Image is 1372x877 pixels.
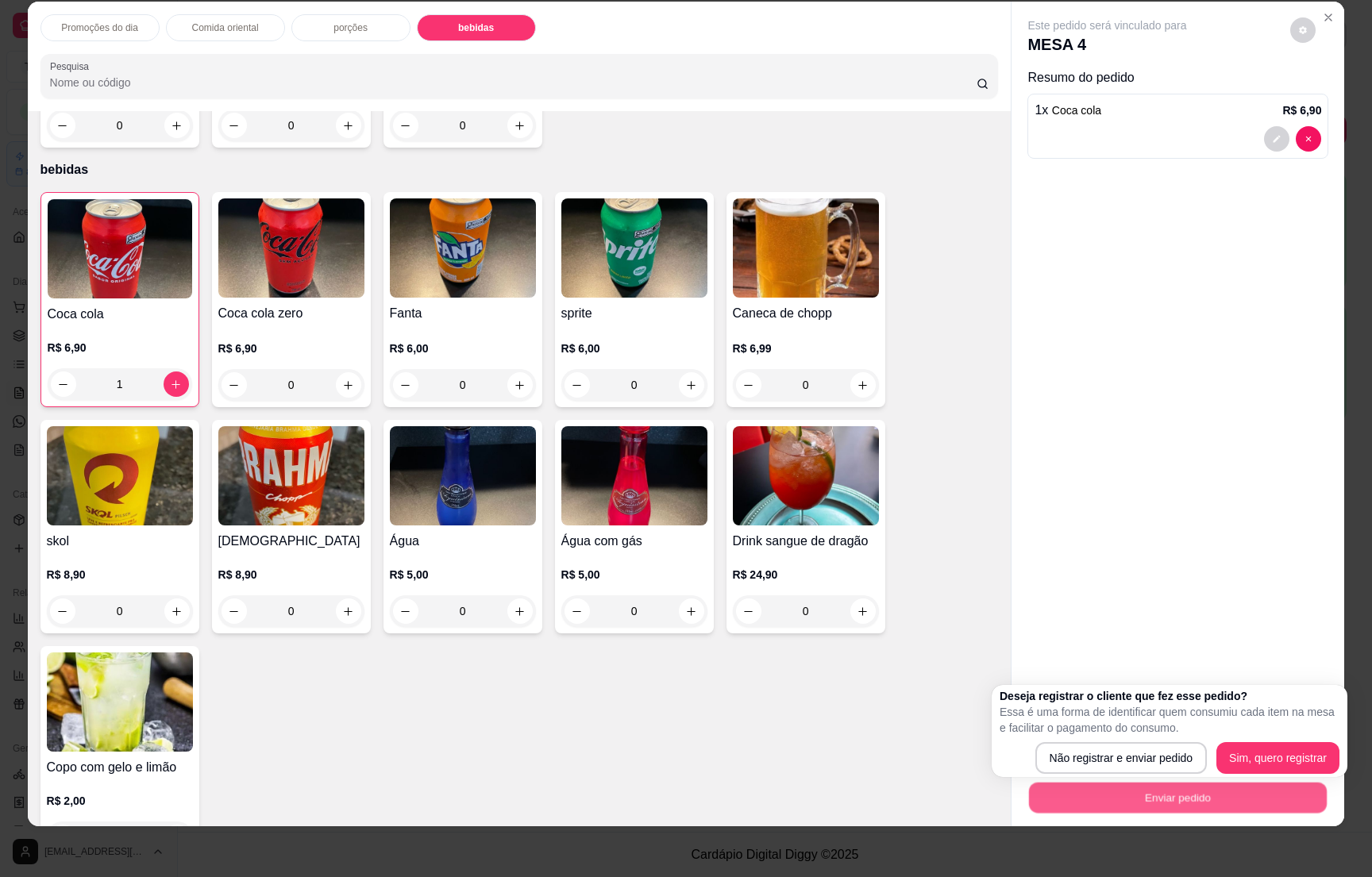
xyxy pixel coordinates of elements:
[561,567,707,583] p: R$ 5,00
[1264,126,1289,152] button: decrease-product-quantity
[390,340,536,356] p: R$ 6,00
[192,21,259,34] p: Comida oriental
[1027,17,1186,33] p: Este pedido será vinculado para
[48,305,192,324] h4: Coca cola
[218,340,364,356] p: R$ 6,90
[1296,126,1321,152] button: decrease-product-quantity
[218,532,364,551] h4: [DEMOGRAPHIC_DATA]
[1000,704,1339,736] p: Essa é uma forma de identificar quem consumiu cada item na mesa e facilitar o pagamento do consumo.
[561,426,707,525] img: product-image
[1000,688,1339,704] h2: Deseja registrar o cliente que fez esse pedido?
[1216,742,1339,774] button: Sim, quero registrar
[561,198,707,298] img: product-image
[51,371,76,397] button: decrease-product-quantity
[164,113,190,138] button: increase-product-quantity
[50,598,75,624] button: decrease-product-quantity
[393,372,418,398] button: decrease-product-quantity
[850,598,876,624] button: increase-product-quantity
[1035,101,1101,120] p: 1 x
[48,340,192,356] p: R$ 6,90
[507,113,533,138] button: increase-product-quantity
[61,21,138,34] p: Promoções do dia
[164,825,190,850] button: increase-product-quantity
[736,598,761,624] button: decrease-product-quantity
[50,113,75,138] button: decrease-product-quantity
[736,372,761,398] button: decrease-product-quantity
[507,598,533,624] button: increase-product-quantity
[561,340,707,356] p: R$ 6,00
[336,372,361,398] button: increase-product-quantity
[1035,742,1207,774] button: Não registrar e enviar pedido
[390,304,536,323] h4: Fanta
[733,304,879,323] h4: Caneca de chopp
[1027,68,1328,87] p: Resumo do pedido
[390,198,536,298] img: product-image
[390,426,536,525] img: product-image
[1027,33,1186,56] p: MESA 4
[222,372,247,398] button: decrease-product-quantity
[47,793,193,809] p: R$ 2,00
[390,532,536,551] h4: Água
[336,113,361,138] button: increase-product-quantity
[47,758,193,777] h4: Copo com gelo e limão
[1282,102,1321,118] p: R$ 6,90
[333,21,368,34] p: porções
[164,598,190,624] button: increase-product-quantity
[222,113,247,138] button: decrease-product-quantity
[1029,782,1327,813] button: Enviar pedido
[336,598,361,624] button: increase-product-quantity
[561,532,707,551] h4: Água com gás
[733,426,879,525] img: product-image
[733,198,879,298] img: product-image
[218,426,364,525] img: product-image
[733,340,879,356] p: R$ 6,99
[218,304,364,323] h4: Coca cola zero
[1290,17,1316,43] button: decrease-product-quantity
[218,198,364,298] img: product-image
[393,113,418,138] button: decrease-product-quantity
[733,567,879,583] p: R$ 24,90
[218,567,364,583] p: R$ 8,90
[1316,5,1341,30] button: Close
[565,372,590,398] button: decrease-product-quantity
[47,567,193,583] p: R$ 8,90
[47,652,193,752] img: product-image
[164,371,189,397] button: increase-product-quantity
[679,598,704,624] button: increase-product-quantity
[561,304,707,323] h4: sprite
[733,532,879,551] h4: Drink sangue de dragão
[458,21,494,34] p: bebidas
[50,75,977,90] input: Pesquisa
[40,160,999,179] p: bebidas
[390,567,536,583] p: R$ 5,00
[47,532,193,551] h4: skol
[47,426,193,525] img: product-image
[1052,104,1101,117] span: Coca cola
[679,372,704,398] button: increase-product-quantity
[48,199,192,298] img: product-image
[565,598,590,624] button: decrease-product-quantity
[222,598,247,624] button: decrease-product-quantity
[50,60,94,73] label: Pesquisa
[50,825,75,850] button: decrease-product-quantity
[850,372,876,398] button: increase-product-quantity
[507,372,533,398] button: increase-product-quantity
[393,598,418,624] button: decrease-product-quantity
